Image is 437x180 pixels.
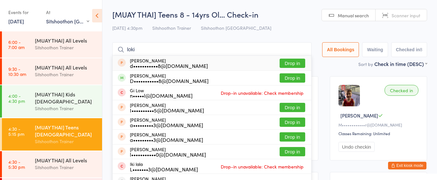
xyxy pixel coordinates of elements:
[2,31,102,58] a: 6:00 -7:00 am[MUAY THAI] All LevelsSitshoothon Trainer
[130,102,204,113] div: [PERSON_NAME]
[340,112,378,119] span: [PERSON_NAME]
[130,161,198,172] div: Iki lala
[130,137,203,142] div: a•••••••••3@[DOMAIN_NAME]
[338,131,420,136] div: Classes Remaining: Unlimited
[8,18,24,25] a: [DATE]
[219,88,305,98] span: Drop-in unavailable: Check membership
[130,108,204,113] div: I••••••••••5@[DOMAIN_NAME]
[358,61,373,67] label: Sort by
[152,25,191,31] span: Sitshoothon Trainer
[391,42,427,57] button: Checked in8
[130,167,198,172] div: L•••••••3@[DOMAIN_NAME]
[2,85,102,118] a: 4:00 -4:30 pm[MUAY THAI] Kids [DEMOGRAPHIC_DATA]Sitshoothon Trainer
[420,47,422,52] div: 8
[35,157,97,164] div: [MUAY THAI] All Levels
[130,152,206,157] div: l•••••••••••0@[DOMAIN_NAME]
[8,126,24,136] time: 4:30 - 5:15 pm
[385,85,418,96] div: Checked in
[112,42,312,57] input: Search
[35,91,97,105] div: [MUAY THAI] Kids [DEMOGRAPHIC_DATA]
[392,12,420,19] span: Scanner input
[130,117,203,127] div: [PERSON_NAME]
[46,18,89,25] div: Sitshoothon [GEOGRAPHIC_DATA]
[280,103,305,112] button: Drop in
[130,73,209,83] div: [PERSON_NAME]
[112,25,142,31] span: [DATE] 4:30pm
[2,151,102,177] a: 4:30 -5:30 pm[MUAY THAI] All LevelsSitshoothon Trainer
[2,118,102,151] a: 4:30 -5:15 pm[MUAY THAI] Teens [DEMOGRAPHIC_DATA]Sitshoothon Trainer
[8,159,25,169] time: 4:30 - 5:30 pm
[338,122,420,127] div: M••••••••••••r@[DOMAIN_NAME]
[46,7,89,18] div: At
[388,162,426,169] button: Exit kiosk mode
[338,12,369,19] span: Manual search
[35,164,97,171] div: Sitshoothon Trainer
[280,132,305,142] button: Drop in
[280,73,305,83] button: Drop in
[2,58,102,85] a: 9:30 -10:30 am[MUAY THAI] All LevelsSitshoothon Trainer
[362,42,388,57] button: Waiting
[35,71,97,78] div: Sitshoothon Trainer
[280,59,305,68] button: Drop in
[201,25,271,31] span: Sitshoothon [GEOGRAPHIC_DATA]
[338,85,360,106] img: image1748846211.png
[219,162,305,171] span: Drop-in unavailable: Check membership
[35,44,97,51] div: Sitshoothon Trainer
[8,7,40,18] div: Events for
[130,93,193,98] div: n•••••l@[DOMAIN_NAME]
[35,124,97,138] div: [MUAY THAI] Teens [DEMOGRAPHIC_DATA]
[130,147,206,157] div: [PERSON_NAME]
[130,58,208,68] div: [PERSON_NAME]
[35,105,97,112] div: Sitshoothon Trainer
[130,132,203,142] div: [PERSON_NAME]
[322,42,359,57] button: All Bookings
[130,78,209,83] div: D•••••••••••8@[DOMAIN_NAME]
[130,122,203,127] div: a•••••••••3@[DOMAIN_NAME]
[8,93,25,103] time: 4:00 - 4:30 pm
[8,39,25,50] time: 6:00 - 7:00 am
[112,9,427,20] h2: [MUAY THAI] Teens 8 - 14yrs Ol… Check-in
[130,63,208,68] div: d•••••••••••8@[DOMAIN_NAME]
[374,60,427,67] div: Check in time (DESC)
[280,147,305,156] button: Drop in
[35,64,97,71] div: [MUAY THAI] All Levels
[130,88,193,98] div: Gi Low
[8,66,26,77] time: 9:30 - 10:30 am
[35,138,97,145] div: Sitshoothon Trainer
[280,118,305,127] button: Drop in
[338,142,375,152] button: Undo checkin
[35,37,97,44] div: [MUAY THAI] All Levels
